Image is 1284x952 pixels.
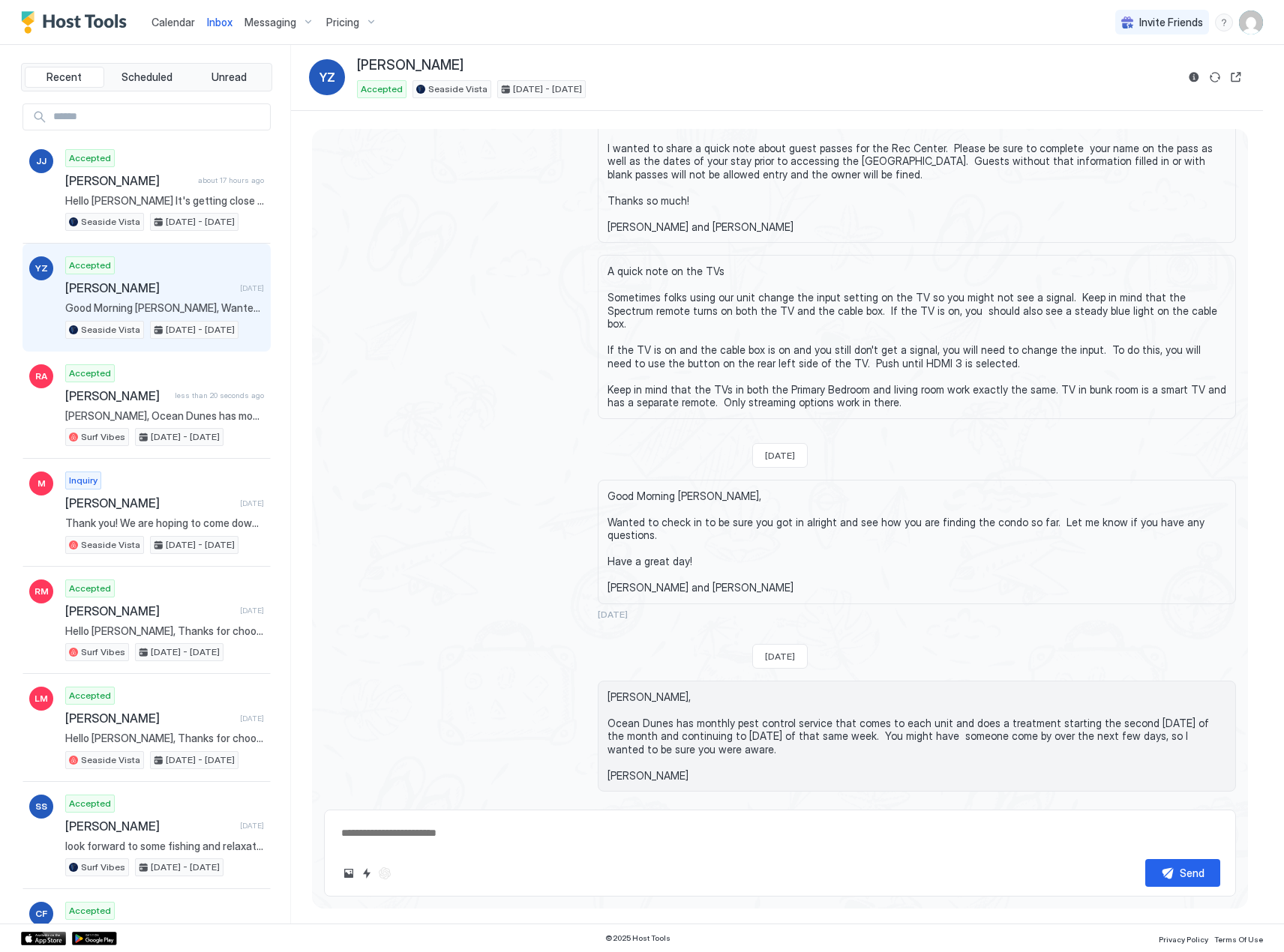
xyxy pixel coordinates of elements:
span: [PERSON_NAME] [65,711,234,726]
span: Good Morning [PERSON_NAME], Wanted to check in to be sure you got in alright and see how you are ... [65,301,264,315]
a: Host Tools Logo [21,11,133,34]
span: RA [35,370,47,383]
span: Accepted [69,367,111,380]
button: Quick reply [358,864,376,882]
span: look forward to some fishing and relaxation [65,840,264,853]
span: SS [35,800,47,813]
span: Seaside Vista [428,82,487,96]
span: Accepted [69,797,111,810]
span: [DATE] - [DATE] [151,861,220,874]
span: Inquiry [69,474,97,487]
span: [DATE] [765,450,795,461]
span: Terms Of Use [1214,935,1263,944]
span: Thank you! We are hoping to come down next week but are keeping an eye on the hurricanes the next... [65,516,264,530]
input: Input Field [47,104,270,130]
a: Terms Of Use [1214,930,1263,946]
span: [PERSON_NAME] [65,495,234,510]
span: RM [34,585,49,598]
span: [DATE] - [DATE] [166,538,235,552]
span: [DATE] [598,609,1236,620]
span: [DATE] [240,498,264,508]
button: Scheduled [107,67,187,88]
span: Calendar [151,16,195,28]
span: [DATE] [765,651,795,662]
span: [PERSON_NAME] [65,173,192,188]
a: Privacy Policy [1159,930,1208,946]
span: Surf Vibes [81,645,125,659]
div: menu [1215,13,1233,31]
span: [DATE] [240,606,264,615]
button: Upload image [340,864,358,882]
span: Accepted [69,259,111,272]
button: Recent [25,67,104,88]
a: Calendar [151,14,195,30]
span: Pricing [326,16,359,29]
span: Seaside Vista [81,215,140,229]
span: [PERSON_NAME], Ocean Dunes has monthly pest control service that comes to each unit and does a tr... [65,409,264,423]
iframe: Intercom live chat [15,901,51,937]
button: Unread [189,67,268,88]
span: about 17 hours ago [198,175,264,185]
span: A quick note on the TVs Sometimes folks using our unit change the input setting on the TV so you ... [607,265,1226,409]
span: Good Morning [PERSON_NAME], Wanted to check in to be sure you got in alright and see how you are ... [607,489,1226,594]
span: [DATE] - [DATE] [166,323,235,337]
span: Hello [PERSON_NAME], Thanks for choosing to stay at our place! We are sure you will love it. We w... [65,624,264,638]
span: [PERSON_NAME] [65,603,234,618]
a: Inbox [207,14,232,30]
span: Unread [211,70,247,84]
span: Accepted [69,689,111,702]
span: [DATE] - [DATE] [166,215,235,229]
span: Seaside Vista [81,323,140,337]
a: Google Play Store [72,932,117,945]
span: [PERSON_NAME] [65,388,169,403]
span: Accepted [69,151,111,165]
span: © 2025 Host Tools [605,933,670,943]
span: less than 20 seconds ago [1123,796,1236,807]
span: M [37,477,46,490]
div: Send [1180,865,1204,881]
span: YZ [319,68,335,86]
span: YZ [35,262,48,275]
span: [DATE] - [DATE] [151,430,220,444]
span: Messaging [244,16,296,29]
span: [DATE] [240,283,264,293]
span: Invite Friends [1139,16,1203,29]
span: Hello [PERSON_NAME], Thanks for choosing to stay at our place! We are sure you will love it. We w... [65,732,264,745]
span: Inbox [207,16,232,28]
div: tab-group [21,63,272,91]
span: [PERSON_NAME] [65,280,234,295]
span: [PERSON_NAME], Ocean Dunes has monthly pest control service that comes to each unit and does a tr... [607,690,1226,783]
span: JJ [36,154,46,168]
div: User profile [1239,10,1263,34]
span: Hello [PERSON_NAME], I wanted to share a quick note about guest passes for the Rec Center. Please... [607,115,1226,234]
span: [DATE] [240,714,264,723]
button: Sync reservation [1206,68,1224,86]
span: [DATE] - [DATE] [513,82,582,96]
span: Privacy Policy [1159,935,1208,944]
span: Accepted [69,582,111,595]
span: Recent [46,70,82,84]
span: [PERSON_NAME] [65,819,234,834]
span: Accepted [361,82,403,96]
button: Open reservation [1227,68,1245,86]
span: Surf Vibes [81,861,125,874]
span: LM [34,692,48,705]
a: App Store [21,932,66,945]
span: Surf Vibes [81,430,125,444]
span: [DATE] [240,821,264,831]
span: Accepted [69,904,111,918]
span: [DATE] - [DATE] [151,645,220,659]
span: less than 20 seconds ago [175,391,264,400]
span: Hello [PERSON_NAME] It's getting close to your stay so we want to give you some information to ge... [65,194,264,208]
span: Scheduled [121,70,172,84]
span: Seaside Vista [81,753,140,767]
button: Send [1145,859,1220,887]
button: Reservation information [1185,68,1203,86]
span: [DATE] - [DATE] [166,753,235,767]
span: Seaside Vista [81,538,140,552]
span: [PERSON_NAME] [357,57,463,74]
